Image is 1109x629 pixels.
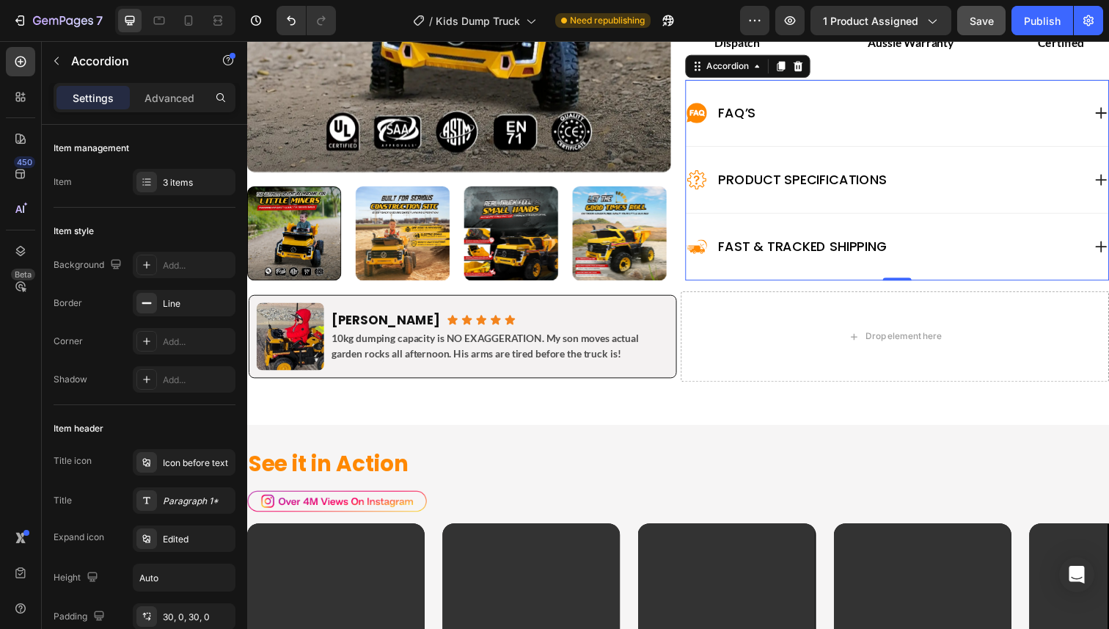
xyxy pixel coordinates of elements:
button: 7 [6,6,109,35]
div: Drop element here [632,297,709,308]
div: Accordion [466,20,515,33]
div: Item [54,175,72,189]
div: Item header [54,422,103,435]
button: 1 product assigned [810,6,951,35]
div: Undo/Redo [277,6,336,35]
div: Item style [54,225,94,238]
div: 3 items [163,176,232,189]
p: Product Specifications [481,133,653,152]
p: Fast & Tracked shipping [481,201,654,220]
div: Add... [163,335,232,349]
p: Advanced [144,90,194,106]
button: Save [957,6,1006,35]
div: 450 [14,156,35,168]
div: Publish [1024,13,1061,29]
p: 7 [96,12,103,29]
iframe: Design area [247,41,1109,629]
strong: [PERSON_NAME] [86,277,197,294]
div: Title [54,494,72,507]
div: Title icon [54,454,92,468]
span: Kids Dump Truck [436,13,520,29]
div: Add... [163,374,232,387]
div: Icon before text [163,457,232,470]
div: Expand icon [54,531,104,544]
span: Save [970,15,994,27]
p: FAQ’s [481,65,519,84]
div: Shadow [54,373,87,386]
div: Corner [54,335,83,348]
span: 1 product assigned [823,13,918,29]
div: Beta [11,269,35,280]
input: Auto [133,564,235,591]
div: Item management [54,142,129,155]
button: Publish [1011,6,1073,35]
div: Edited [163,533,232,546]
img: gempages_492219557428069498-4a68a17b-a5ee-4d4f-8945-b093f27e780c.webp [10,268,78,337]
div: Background [54,255,125,275]
div: Line [163,297,232,310]
p: Accordion [71,52,196,70]
div: Border [54,297,82,310]
p: 10kg dumping capacity is NO EXAGGERATION. My son moves actual garden rocks all afternoon. His arm... [86,297,429,327]
div: 30, 0, 30, 0 [163,611,232,624]
div: Padding [54,607,108,627]
div: Paragraph 1* [163,495,232,508]
div: Open Intercom Messenger [1059,557,1094,592]
span: Need republishing [570,14,645,27]
span: / [429,13,433,29]
p: Settings [73,90,114,106]
div: Height [54,568,101,588]
div: Add... [163,259,232,272]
